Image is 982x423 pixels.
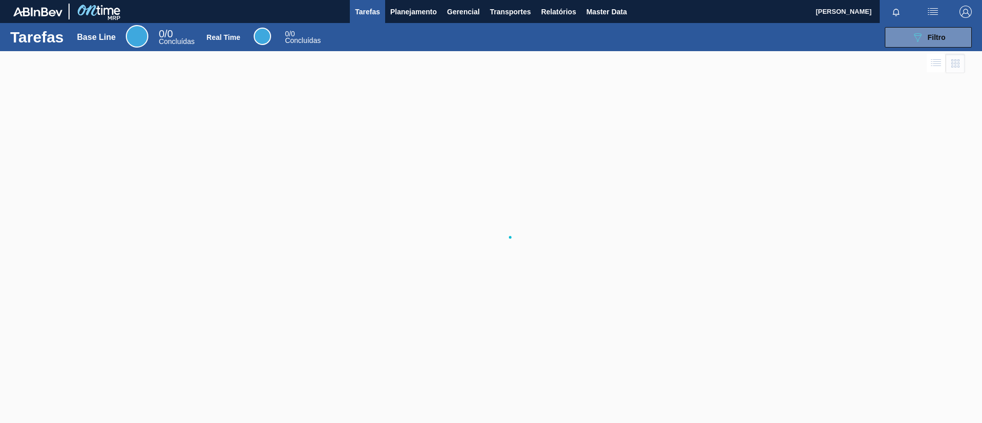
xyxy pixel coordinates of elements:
button: Filtro [885,27,972,48]
span: 0 [285,30,289,38]
div: Real Time [254,28,271,45]
img: Logout [959,6,972,18]
div: Real Time [285,31,321,44]
span: Gerencial [447,6,480,18]
div: Base Line [159,30,194,45]
span: / 0 [285,30,295,38]
div: Base Line [77,33,116,42]
h1: Tarefas [10,31,64,43]
span: Relatórios [541,6,576,18]
span: Master Data [586,6,627,18]
span: 0 [159,28,164,39]
span: Concluídas [159,37,194,46]
div: Base Line [126,25,148,48]
span: Planejamento [390,6,437,18]
span: Concluídas [285,36,321,44]
span: Tarefas [355,6,380,18]
span: Filtro [928,33,946,41]
button: Notificações [880,5,912,19]
span: Transportes [490,6,531,18]
img: userActions [927,6,939,18]
div: Real Time [207,33,240,41]
img: TNhmsLtSVTkK8tSr43FrP2fwEKptu5GPRR3wAAAABJRU5ErkJggg== [13,7,62,16]
span: / 0 [159,28,173,39]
